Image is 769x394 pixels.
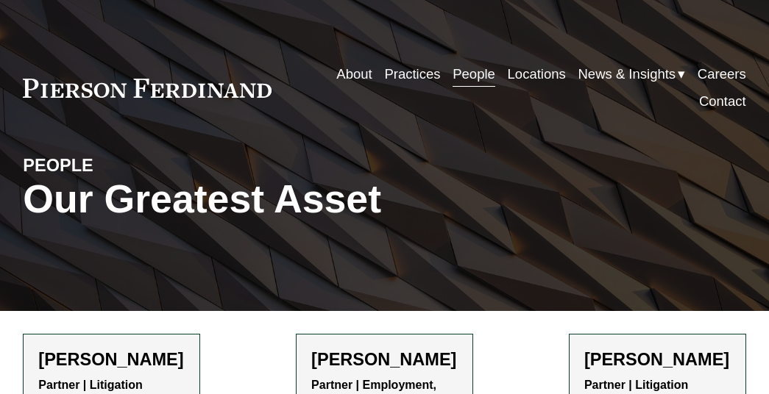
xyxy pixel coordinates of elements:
span: News & Insights [578,62,676,86]
h4: PEOPLE [23,155,204,177]
h2: [PERSON_NAME] [38,349,185,370]
h2: [PERSON_NAME] [584,349,731,370]
a: Careers [698,61,746,88]
a: Practices [384,61,440,88]
a: Locations [508,61,566,88]
a: Contact [699,88,746,115]
strong: Partner | Litigation [584,379,688,391]
h1: Our Greatest Asset [23,176,505,221]
a: About [336,61,372,88]
strong: Partner | Litigation [38,379,142,391]
a: folder dropdown [578,61,685,88]
h2: [PERSON_NAME] [311,349,458,370]
a: People [453,61,495,88]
